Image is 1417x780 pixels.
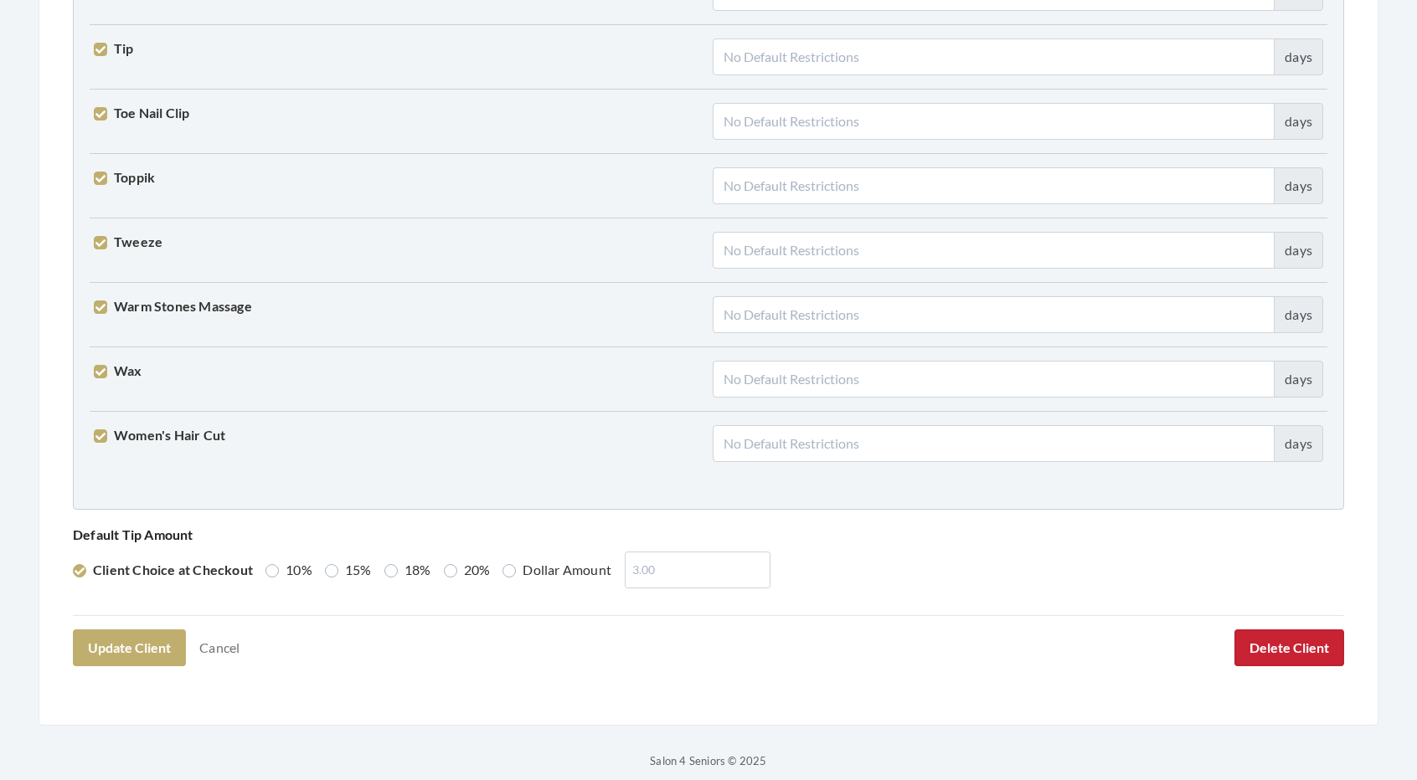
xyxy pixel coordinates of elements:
input: No Default Restrictions [713,103,1275,140]
p: Salon 4 Seniors © 2025 [39,751,1378,771]
input: No Default Restrictions [713,167,1275,204]
input: No Default Restrictions [713,361,1275,398]
div: days [1274,361,1323,398]
div: days [1274,425,1323,462]
label: 20% [444,560,491,580]
label: Warm Stones Massage [94,296,252,316]
label: Client Choice at Checkout [73,560,253,580]
label: Wax [94,361,142,381]
div: days [1274,296,1323,333]
label: 15% [325,560,372,580]
label: Tweeze [94,232,162,252]
div: days [1274,232,1323,269]
input: No Default Restrictions [713,38,1275,75]
input: No Default Restrictions [713,232,1275,269]
label: Women's Hair Cut [94,425,225,445]
div: days [1274,167,1323,204]
label: 10% [265,560,312,580]
div: days [1274,103,1323,140]
input: 3.00 [625,552,770,588]
p: Default Tip Amount [73,523,1344,547]
label: Dollar Amount [502,560,611,580]
input: No Default Restrictions [713,425,1275,462]
button: Update Client [73,629,186,666]
label: Toe Nail Clip [94,103,190,123]
a: Cancel [188,632,250,664]
input: No Default Restrictions [713,296,1275,333]
label: Toppik [94,167,155,187]
div: days [1274,38,1323,75]
button: Delete Client [1234,629,1344,666]
label: 18% [384,560,431,580]
label: Tip [94,38,134,59]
